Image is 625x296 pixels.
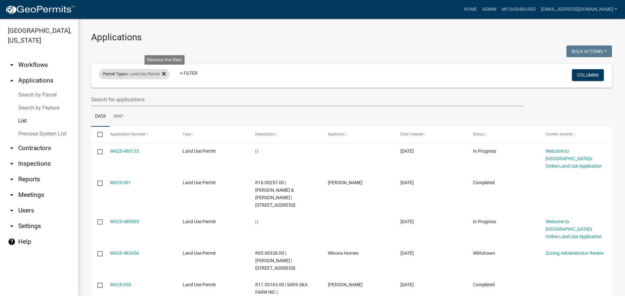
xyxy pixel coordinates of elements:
[110,180,131,185] a: WA25-031
[183,251,216,256] span: Land Use Permit
[461,3,479,16] a: Home
[99,69,170,79] div: is Land Use Permit
[322,127,394,142] datatable-header-cell: Applicant
[183,132,191,136] span: Type
[103,71,125,76] span: Permit Type
[8,238,16,246] i: help
[400,282,414,287] span: 09/23/2025
[473,132,484,136] span: Status
[473,219,496,224] span: In Progress
[572,69,604,81] button: Columns
[473,148,496,154] span: In Progress
[467,127,539,142] datatable-header-cell: Status
[546,132,573,136] span: Current Activity
[8,61,16,69] i: arrow_drop_down
[400,180,414,185] span: 10/08/2025
[175,67,203,79] a: + Filter
[8,222,16,230] i: arrow_drop_down
[400,148,414,154] span: 10/08/2025
[546,148,602,169] a: Welcome to [GEOGRAPHIC_DATA]'s Online Land Use Application
[546,251,604,256] a: Zoning Administrator Review
[255,219,258,224] span: | |
[255,148,258,154] span: | |
[91,93,523,106] input: Search for applications
[400,251,414,256] span: 09/24/2025
[328,132,345,136] span: Applicant
[328,251,358,256] span: Winona Homes
[328,282,363,287] span: Mahmoud Othman
[145,55,185,65] div: Remove this filter
[473,180,495,185] span: Completed
[394,127,467,142] datatable-header-cell: Date Created
[400,132,423,136] span: Date Created
[8,175,16,183] i: arrow_drop_down
[479,3,499,16] a: Admin
[110,148,139,154] a: WA25-490133
[400,219,414,224] span: 10/08/2025
[183,180,216,185] span: Land Use Permit
[183,219,216,224] span: Land Use Permit
[183,282,216,287] span: Land Use Permit
[8,160,16,168] i: arrow_drop_down
[176,127,249,142] datatable-header-cell: Type
[566,45,612,57] button: Bulk Actions
[499,3,538,16] a: My Dashboard
[8,144,16,152] i: arrow_drop_down
[8,191,16,199] i: arrow_drop_down
[255,180,295,207] span: R16.00257.00 | DENNIS R & RONDA J STELLING | 62265 305TH AVE
[539,127,612,142] datatable-header-cell: Current Activity
[8,77,16,84] i: arrow_drop_up
[473,282,495,287] span: Completed
[110,282,131,287] a: WA25-030
[249,127,322,142] datatable-header-cell: Description
[183,148,216,154] span: Land Use Permit
[538,3,620,16] a: [EMAIL_ADDRESS][DOMAIN_NAME]
[255,132,275,136] span: Description
[546,219,602,239] a: Welcome to [GEOGRAPHIC_DATA]'s Online Land Use Application
[473,251,495,256] span: Withdrawn
[8,207,16,214] i: arrow_drop_down
[91,127,104,142] datatable-header-cell: Select
[110,251,139,256] a: WA25-483456
[255,251,295,271] span: R05.00328.00 | MARK ANTHONY GRANER | 19606 COUNTY ROAD 18
[110,219,139,224] a: WA25-489565
[110,132,146,136] span: Application Number
[91,106,110,127] a: Data
[104,127,176,142] datatable-header-cell: Application Number
[328,180,363,185] span: Dennis Stelling
[110,106,127,127] a: Map
[91,32,612,43] h3: Applications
